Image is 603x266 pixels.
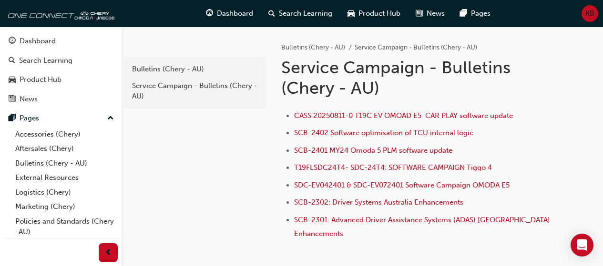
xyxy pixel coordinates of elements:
span: search-icon [268,8,275,20]
a: Product Hub [4,71,118,89]
span: KB [585,8,594,19]
a: SCB-2302: Driver Systems Australia Enhancements [294,198,463,207]
div: Product Hub [20,74,61,85]
span: prev-icon [105,247,112,259]
a: Service Campaign - Bulletins (Chery - AU) [127,78,262,105]
a: Logistics (Chery) [11,185,118,200]
a: Dashboard [4,32,118,50]
a: Search Learning [4,52,118,69]
a: External Resources [11,170,118,185]
button: Pages [4,109,118,127]
a: CASS 20250811-0 T19C EV OMOAD E5 CAR PLAY software update [294,111,513,120]
span: Product Hub [358,8,400,19]
div: Service Campaign - Bulletins (Chery - AU) [132,80,257,102]
a: News [4,90,118,108]
img: oneconnect [5,4,114,23]
span: search-icon [9,57,15,65]
span: car-icon [347,8,355,20]
span: car-icon [9,76,16,84]
span: news-icon [9,95,16,104]
a: Policies and Standards (Chery -AU) [11,214,118,239]
span: pages-icon [460,8,467,20]
span: guage-icon [9,37,16,46]
a: pages-iconPages [452,4,498,23]
a: search-iconSearch Learning [261,4,340,23]
div: Search Learning [19,55,72,66]
a: Bulletins (Chery - AU) [11,156,118,171]
span: Search Learning [279,8,332,19]
a: T19FLSDC24T4- SDC-24T4: SOFTWARE CAMPAIGN Tiggo 4 [294,163,492,172]
a: Marketing (Chery) [11,199,118,214]
a: guage-iconDashboard [198,4,261,23]
div: Dashboard [20,36,56,47]
a: Aftersales (Chery) [11,141,118,156]
a: SCB-2402 Software optimisation of TCU internal logic [294,128,473,137]
div: Bulletins (Chery - AU) [132,64,257,75]
span: up-icon [107,112,114,125]
div: Pages [20,113,39,124]
li: Service Campaign - Bulletins (Chery - AU) [355,42,477,53]
span: news-icon [416,8,423,20]
a: Bulletins (Chery - AU) [127,61,262,78]
span: pages-icon [9,114,16,123]
div: Open Intercom Messenger [571,234,593,256]
a: SCB-2301: Advanced Driver Assistance Systems (ADAS) [GEOGRAPHIC_DATA] Enhancements [294,216,552,238]
a: news-iconNews [408,4,452,23]
a: SDC-EV042401 & SDC-EV072401 Software Campaign OMODA E5 [294,181,510,189]
a: car-iconProduct Hub [340,4,408,23]
span: News [427,8,445,19]
a: Bulletins (Chery - AU) [281,43,345,51]
div: News [20,94,38,105]
a: Accessories (Chery) [11,127,118,142]
span: Dashboard [217,8,253,19]
span: Pages [471,8,491,19]
button: DashboardSearch LearningProduct HubNews [4,30,118,109]
h1: Service Campaign - Bulletins (Chery - AU) [281,57,531,99]
button: KB [582,5,598,22]
span: guage-icon [206,8,213,20]
a: SCB-2401 MY24 Omoda 5 PLM software update [294,146,452,155]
